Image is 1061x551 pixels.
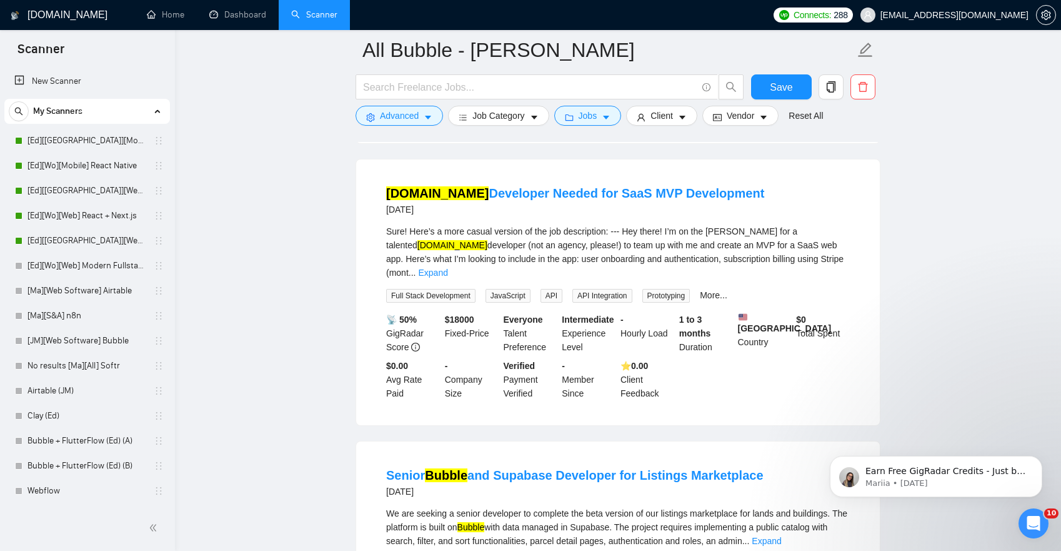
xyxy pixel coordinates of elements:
[678,113,687,122] span: caret-down
[27,178,146,203] a: [Ed][[GEOGRAPHIC_DATA]][Web] React + Next.js
[27,228,146,253] a: [Ed][[GEOGRAPHIC_DATA]][Web] Modern Fullstack
[620,315,624,325] b: -
[759,113,768,122] span: caret-down
[362,34,855,66] input: Scanner name...
[27,353,146,378] a: No results [Ma][All] Softr
[554,106,622,126] button: folderJobscaret-down
[409,268,416,278] span: ...
[154,186,164,196] span: holder
[626,106,697,126] button: userClientcaret-down
[579,109,597,123] span: Jobs
[752,536,781,546] a: Expand
[154,286,164,296] span: holder
[504,361,535,371] b: Verified
[27,278,146,303] a: [Ma][Web Software] Airtable
[618,359,677,400] div: Client Feedback
[742,536,750,546] span: ...
[363,79,697,95] input: Search Freelance Jobs...
[789,109,823,123] a: Reset All
[386,361,408,371] b: $0.00
[445,361,448,371] b: -
[386,289,476,303] span: Full Stack Development
[386,186,764,200] a: [DOMAIN_NAME]Developer Needed for SaaS MVP Development
[713,113,722,122] span: idcard
[7,40,74,66] span: Scanner
[291,9,337,20] a: searchScanner
[1037,10,1055,20] span: setting
[154,161,164,171] span: holder
[727,109,754,123] span: Vendor
[27,503,146,528] a: N8n (Ed)
[702,106,779,126] button: idcardVendorcaret-down
[504,315,543,325] b: Everyone
[679,315,711,338] b: 1 to 3 months
[27,153,146,178] a: [Ed][Wo][Mobile] React Native
[4,69,170,94] li: New Scanner
[27,303,146,328] a: [Ma][S&A] n8n
[1044,508,1059,518] span: 10
[779,10,789,20] img: upwork-logo.png
[794,313,852,354] div: Total Spent
[27,203,146,228] a: [Ed][Wo][Web] React + Next.js
[530,113,539,122] span: caret-down
[642,289,690,303] span: Prototyping
[796,315,806,325] b: $ 0
[486,289,530,303] span: JavaScript
[602,113,610,122] span: caret-down
[154,336,164,346] span: holder
[149,522,161,534] span: double-left
[637,113,645,122] span: user
[386,186,489,200] mark: [DOMAIN_NAME]
[154,461,164,471] span: holder
[154,261,164,271] span: holder
[751,74,812,99] button: Save
[811,430,1061,517] iframe: Intercom notifications message
[559,359,618,400] div: Member Since
[472,109,524,123] span: Job Category
[27,453,146,478] a: Bubble + FlutterFlow (Ed) (B)
[677,313,735,354] div: Duration
[540,289,562,303] span: API
[154,436,164,446] span: holder
[442,359,501,400] div: Company Size
[154,386,164,396] span: holder
[154,211,164,221] span: holder
[719,74,744,99] button: search
[27,478,146,503] a: Webflow
[501,359,560,400] div: Payment Verified
[834,8,847,22] span: 288
[27,253,146,278] a: [Ed][Wo][Web] Modern Fullstack
[565,113,574,122] span: folder
[618,313,677,354] div: Hourly Load
[445,315,474,325] b: $ 18000
[14,69,160,94] a: New Scanner
[819,81,843,93] span: copy
[562,315,614,325] b: Intermediate
[620,361,648,371] b: ⭐️ 0.00
[857,42,874,58] span: edit
[562,361,565,371] b: -
[411,343,420,351] span: info-circle
[457,522,485,532] mark: Bubble
[154,411,164,421] span: holder
[700,290,727,300] a: More...
[864,11,872,19] span: user
[417,240,487,250] mark: [DOMAIN_NAME]
[735,313,794,354] div: Country
[154,311,164,321] span: holder
[366,113,375,122] span: setting
[33,99,82,124] span: My Scanners
[448,106,549,126] button: barsJob Categorycaret-down
[154,486,164,496] span: holder
[384,359,442,400] div: Avg Rate Paid
[386,468,764,482] a: SeniorBubbleand Supabase Developer for Listings Marketplace
[154,361,164,371] span: holder
[851,81,875,93] span: delete
[154,236,164,246] span: holder
[27,403,146,428] a: Clay (Ed)
[27,378,146,403] a: Airtable (JM)
[739,313,747,321] img: 🇺🇸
